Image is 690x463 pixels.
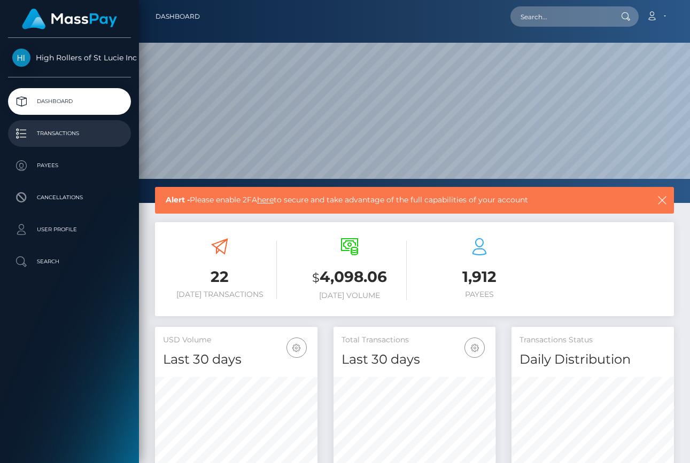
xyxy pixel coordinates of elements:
p: Transactions [12,125,127,142]
h4: Last 30 days [342,350,488,369]
p: Dashboard [12,93,127,109]
b: Alert - [166,195,190,205]
h6: [DATE] Transactions [163,290,277,299]
small: $ [312,270,320,285]
h3: 22 [163,266,277,287]
p: Payees [12,158,127,174]
h6: [DATE] Volume [293,291,407,300]
h5: Transactions Status [520,335,666,346]
img: High Rollers of St Lucie Inc [12,49,30,67]
h3: 4,098.06 [293,266,407,288]
input: Search... [510,6,611,27]
span: Please enable 2FA to secure and take advantage of the full capabilities of your account [166,194,609,206]
a: Dashboard [8,88,131,115]
h6: Payees [423,290,537,299]
img: MassPay Logo [22,9,117,29]
a: User Profile [8,216,131,243]
h3: 1,912 [423,266,537,287]
a: Payees [8,152,131,179]
h4: Last 30 days [163,350,309,369]
a: Cancellations [8,184,131,211]
h5: Total Transactions [342,335,488,346]
h5: USD Volume [163,335,309,346]
p: Cancellations [12,190,127,206]
a: here [257,195,274,205]
a: Transactions [8,120,131,147]
p: Search [12,254,127,270]
span: High Rollers of St Lucie Inc [8,53,131,62]
a: Dashboard [156,5,200,28]
h4: Daily Distribution [520,350,666,369]
p: User Profile [12,222,127,238]
a: Search [8,248,131,275]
